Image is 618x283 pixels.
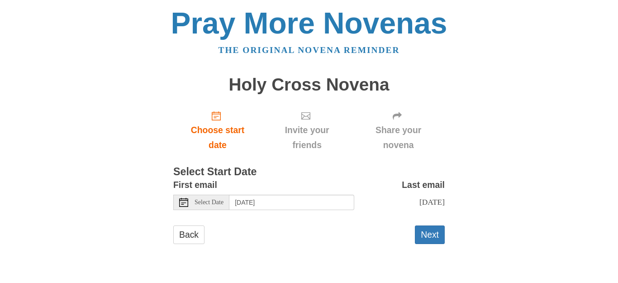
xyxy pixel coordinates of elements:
[419,197,445,206] span: [DATE]
[262,103,352,157] div: Click "Next" to confirm your start date first.
[402,177,445,192] label: Last email
[195,199,223,206] span: Select Date
[173,166,445,178] h3: Select Start Date
[173,225,204,244] a: Back
[173,103,262,157] a: Choose start date
[173,177,217,192] label: First email
[171,6,447,40] a: Pray More Novenas
[361,123,436,153] span: Share your novena
[352,103,445,157] div: Click "Next" to confirm your start date first.
[219,45,400,55] a: The original novena reminder
[182,123,253,153] span: Choose start date
[173,75,445,95] h1: Holy Cross Novena
[271,123,343,153] span: Invite your friends
[415,225,445,244] button: Next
